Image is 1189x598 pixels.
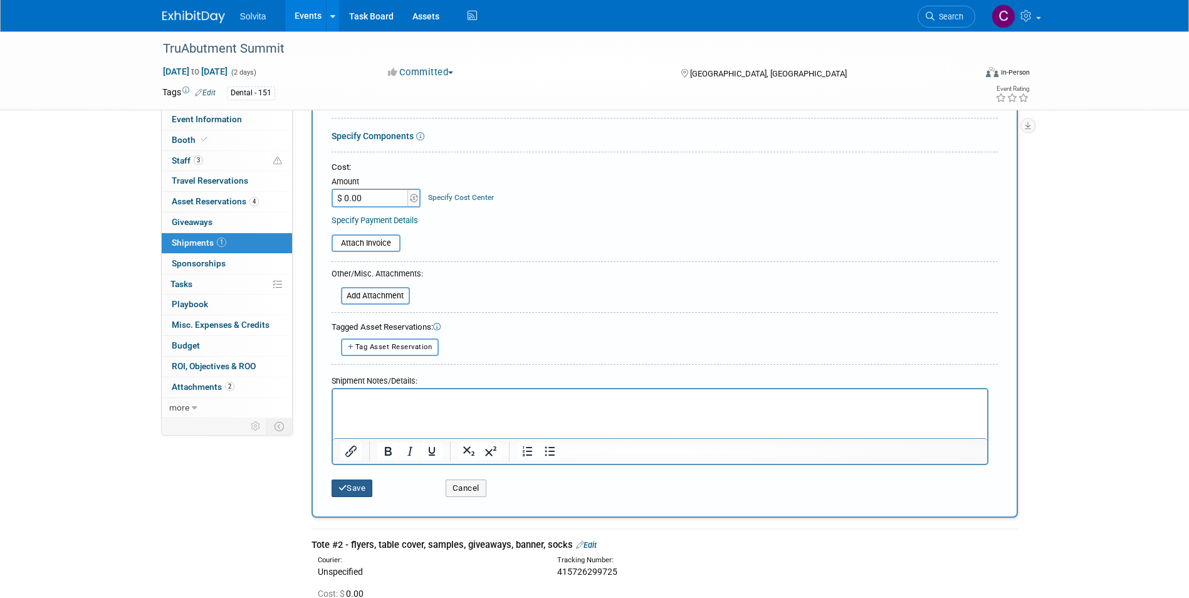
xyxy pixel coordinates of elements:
a: Edit [576,540,597,550]
button: Bullet list [539,443,560,460]
span: Sponsorships [172,258,226,268]
span: [DATE] [DATE] [162,66,228,77]
div: Other/Misc. Attachments: [332,268,423,283]
span: Potential Scheduling Conflict -- at least one attendee is tagged in another overlapping event. [273,155,282,167]
div: Tagged Asset Reservations: [332,322,998,333]
span: Shipments [172,238,226,248]
span: Attachments [172,382,234,392]
span: Search [935,12,963,21]
button: Bold [377,443,399,460]
button: Committed [384,66,458,79]
span: Staff [172,155,203,165]
a: Misc. Expenses & Credits [162,315,292,335]
button: Cancel [446,480,486,497]
span: 1 [217,238,226,247]
button: Tag Asset Reservation [341,338,439,355]
span: 415726299725 [557,567,617,577]
div: Amount [332,176,422,189]
span: Solvita [240,11,266,21]
iframe: Rich Text Area [333,389,987,438]
span: 2 [225,382,234,391]
div: Shipment Notes/Details: [332,370,988,388]
div: Tote #2 - flyers, table cover, samples, giveaways, banner, socks [312,538,1018,552]
div: Courier: [318,555,538,565]
span: ROI, Objectives & ROO [172,361,256,371]
div: TruAbutment Summit [159,38,956,60]
a: Booth [162,130,292,150]
a: Tasks [162,275,292,295]
div: In-Person [1000,68,1030,77]
button: Italic [399,443,421,460]
a: Search [918,6,975,28]
span: Misc. Expenses & Credits [172,320,270,330]
span: 4 [249,197,259,206]
div: Tracking Number: [557,555,838,565]
button: Superscript [480,443,501,460]
span: Tag Asset Reservation [355,343,432,351]
img: Cindy Miller [992,4,1015,28]
button: Underline [421,443,443,460]
a: Event Information [162,110,292,130]
span: more [169,402,189,412]
div: Unspecified [318,565,538,578]
a: Attachments2 [162,377,292,397]
a: Playbook [162,295,292,315]
a: Budget [162,336,292,356]
a: Specify Cost Center [428,193,494,202]
span: (2 days) [230,68,256,76]
a: Giveaways [162,212,292,233]
span: Tasks [170,279,192,289]
span: to [189,66,201,76]
a: Shipments1 [162,233,292,253]
img: ExhibitDay [162,11,225,23]
td: Toggle Event Tabs [266,418,292,434]
a: Specify Components [332,131,414,141]
div: Dental - 151 [227,87,275,100]
a: Staff3 [162,151,292,171]
a: Specify Payment Details [332,216,418,225]
div: Event Format [901,65,1030,84]
td: Personalize Event Tab Strip [245,418,267,434]
button: Save [332,480,373,497]
a: Sponsorships [162,254,292,274]
i: Booth reservation complete [201,136,207,143]
span: [GEOGRAPHIC_DATA], [GEOGRAPHIC_DATA] [690,69,847,78]
span: Event Information [172,114,242,124]
div: Event Rating [995,86,1029,92]
span: Budget [172,340,200,350]
a: Asset Reservations4 [162,192,292,212]
button: Insert/edit link [340,443,362,460]
a: more [162,398,292,418]
span: Giveaways [172,217,212,227]
span: Travel Reservations [172,176,248,186]
a: Edit [195,88,216,97]
td: Tags [162,86,216,100]
span: Asset Reservations [172,196,259,206]
span: Booth [172,135,210,145]
img: Format-Inperson.png [986,67,998,77]
span: 3 [194,155,203,165]
button: Numbered list [517,443,538,460]
a: ROI, Objectives & ROO [162,357,292,377]
a: Travel Reservations [162,171,292,191]
button: Subscript [458,443,479,460]
span: Playbook [172,299,208,309]
div: Cost: [332,162,998,174]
